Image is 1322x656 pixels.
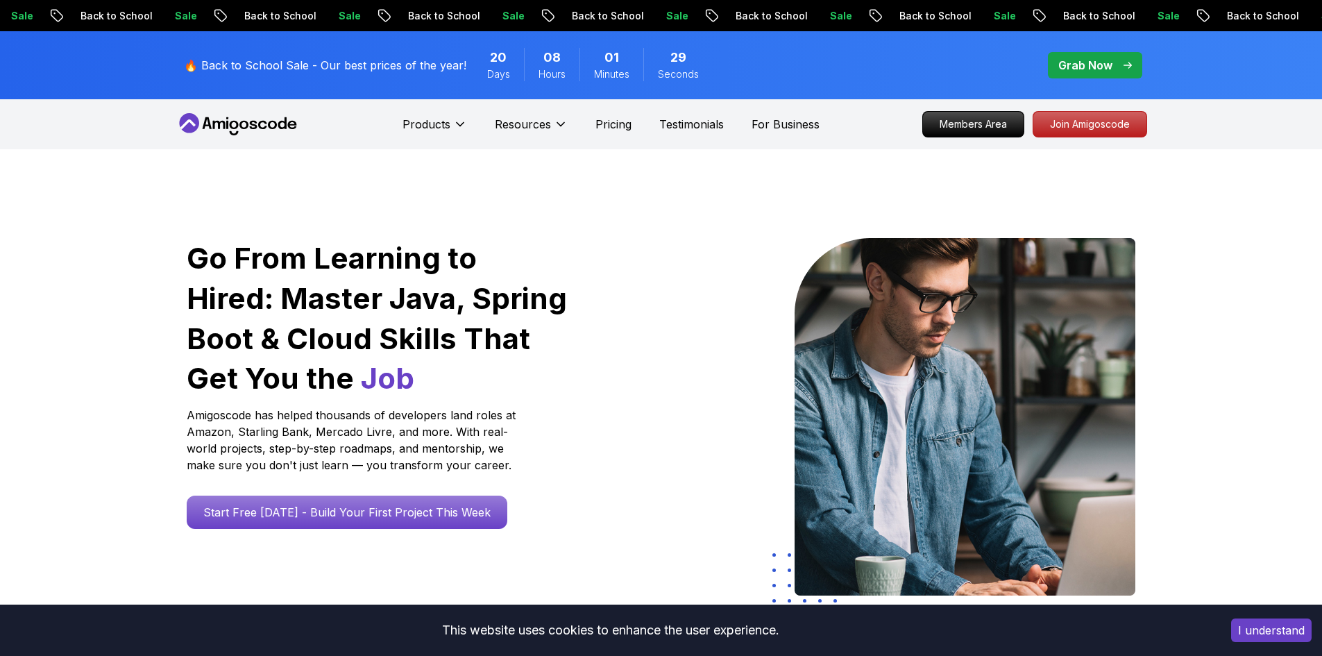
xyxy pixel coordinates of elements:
p: Resources [495,116,551,133]
p: Back to School [718,9,812,23]
img: hero [795,238,1135,596]
p: Sale [157,9,201,23]
button: Products [402,116,467,144]
a: Testimonials [659,116,724,133]
p: Back to School [1209,9,1303,23]
p: Sale [812,9,856,23]
span: Seconds [658,67,699,81]
a: Start Free [DATE] - Build Your First Project This Week [187,496,507,529]
button: Accept cookies [1231,619,1312,642]
span: 29 Seconds [670,48,686,67]
p: Sale [648,9,693,23]
span: Job [361,360,414,396]
a: Join Amigoscode [1033,111,1147,137]
span: Days [487,67,510,81]
p: Back to School [881,9,976,23]
span: 20 Days [490,48,507,67]
p: Back to School [226,9,321,23]
p: Amigoscode has helped thousands of developers land roles at Amazon, Starling Bank, Mercado Livre,... [187,407,520,473]
p: Back to School [1045,9,1139,23]
h1: Go From Learning to Hired: Master Java, Spring Boot & Cloud Skills That Get You the [187,238,569,398]
a: Members Area [922,111,1024,137]
button: Resources [495,116,568,144]
p: Back to School [62,9,157,23]
p: Sale [484,9,529,23]
p: Products [402,116,450,133]
p: Sale [321,9,365,23]
p: Join Amigoscode [1033,112,1146,137]
p: Sale [1139,9,1184,23]
p: Grab Now [1058,57,1112,74]
p: 🔥 Back to School Sale - Our best prices of the year! [184,57,466,74]
span: Minutes [594,67,629,81]
span: Hours [539,67,566,81]
a: Pricing [595,116,632,133]
p: Back to School [390,9,484,23]
div: This website uses cookies to enhance the user experience. [10,615,1210,646]
p: Sale [976,9,1020,23]
span: 8 Hours [543,48,561,67]
a: For Business [752,116,820,133]
span: 1 Minutes [604,48,619,67]
p: Members Area [923,112,1024,137]
p: Back to School [554,9,648,23]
